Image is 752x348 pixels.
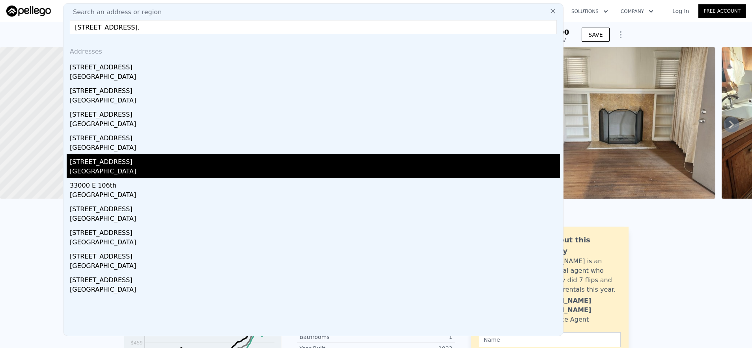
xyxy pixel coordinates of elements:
[70,72,560,83] div: [GEOGRAPHIC_DATA]
[70,130,560,143] div: [STREET_ADDRESS]
[70,249,560,261] div: [STREET_ADDRESS]
[70,214,560,225] div: [GEOGRAPHIC_DATA]
[70,272,560,285] div: [STREET_ADDRESS]
[70,201,560,214] div: [STREET_ADDRESS]
[70,119,560,130] div: [GEOGRAPHIC_DATA]
[70,261,560,272] div: [GEOGRAPHIC_DATA]
[70,190,560,201] div: [GEOGRAPHIC_DATA]
[70,154,560,167] div: [STREET_ADDRESS]
[70,238,560,249] div: [GEOGRAPHIC_DATA]
[70,285,560,296] div: [GEOGRAPHIC_DATA]
[70,83,560,96] div: [STREET_ADDRESS]
[541,47,716,199] img: Sale: 167345916 Parcel: 48325360
[582,28,609,42] button: SAVE
[698,4,746,18] a: Free Account
[533,257,621,294] div: [PERSON_NAME] is an active local agent who personally did 7 flips and bought 3 rentals this year.
[70,96,560,107] div: [GEOGRAPHIC_DATA]
[533,234,621,257] div: Ask about this property
[70,143,560,154] div: [GEOGRAPHIC_DATA]
[376,333,453,341] div: 1
[6,6,51,17] img: Pellego
[70,167,560,178] div: [GEOGRAPHIC_DATA]
[70,20,557,34] input: Enter an address, city, region, neighborhood or zip code
[565,4,614,19] button: Solutions
[131,340,143,346] tspan: $459
[70,60,560,72] div: [STREET_ADDRESS]
[300,333,376,341] div: Bathrooms
[614,4,660,19] button: Company
[70,178,560,190] div: 33000 E 106th
[533,296,621,315] div: [PERSON_NAME] [PERSON_NAME]
[67,7,162,17] span: Search an address or region
[613,27,629,43] button: Show Options
[70,107,560,119] div: [STREET_ADDRESS]
[70,225,560,238] div: [STREET_ADDRESS]
[67,41,560,60] div: Addresses
[663,7,698,15] a: Log In
[479,332,621,347] input: Name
